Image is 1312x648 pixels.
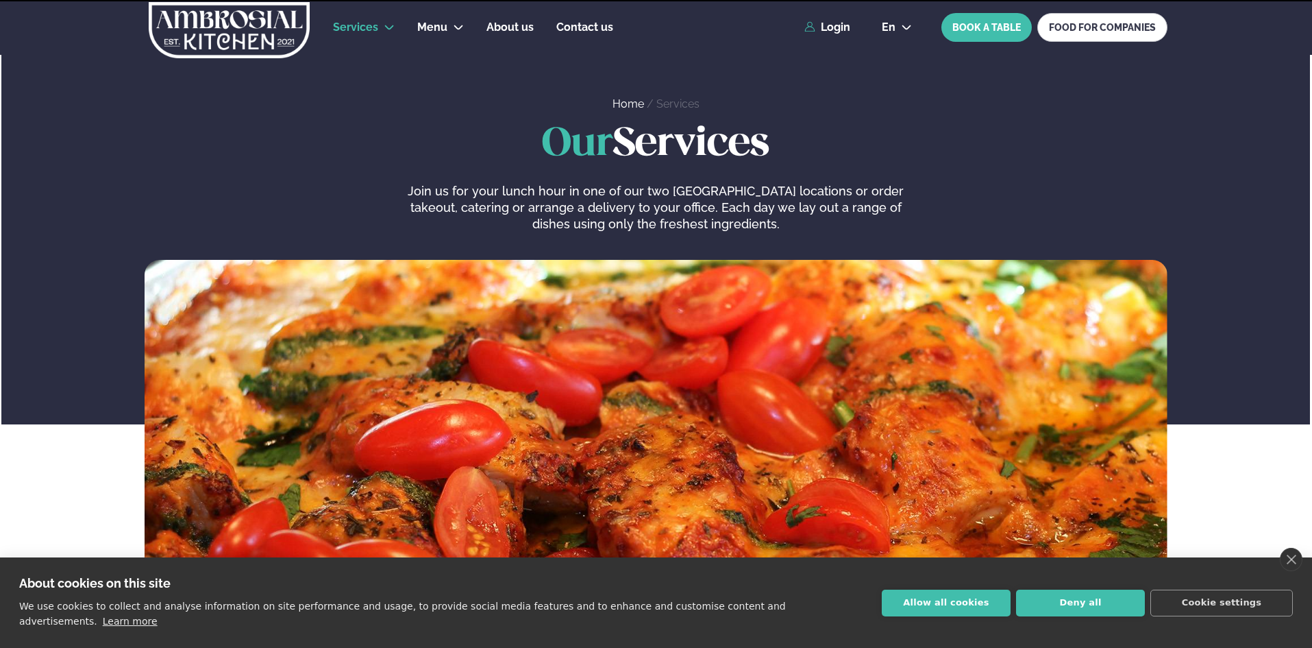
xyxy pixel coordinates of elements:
a: Menu [417,19,447,36]
span: en [882,22,895,33]
span: Menu [417,21,447,34]
button: Cookie settings [1150,590,1293,616]
a: Services [333,19,378,36]
span: Contact us [556,21,613,34]
button: Deny all [1016,590,1145,616]
button: Allow all cookies [882,590,1011,616]
button: en [871,22,923,33]
span: / [647,97,656,110]
button: BOOK A TABLE [941,13,1032,42]
a: close [1280,548,1302,571]
strong: About cookies on this site [19,576,171,590]
h1: Services [145,123,1167,167]
span: Services [333,21,378,34]
img: logo [147,2,311,58]
p: Join us for your lunch hour in one of our two [GEOGRAPHIC_DATA] locations or order takeout, cater... [397,183,915,232]
a: Login [804,21,850,34]
a: FOOD FOR COMPANIES [1037,13,1167,42]
a: Home [612,97,644,110]
img: image alt [145,260,1167,633]
p: We use cookies to collect and analyse information on site performance and usage, to provide socia... [19,601,786,627]
span: Our [542,125,613,163]
a: Services [656,97,700,110]
a: About us [486,19,534,36]
span: About us [486,21,534,34]
a: Contact us [556,19,613,36]
a: Learn more [103,616,158,627]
